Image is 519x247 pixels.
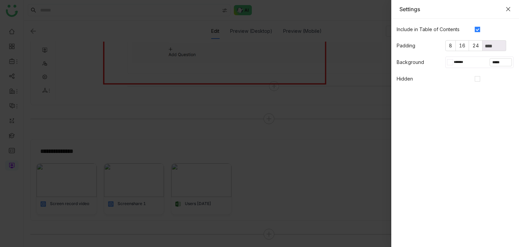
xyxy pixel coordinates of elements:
[397,40,419,51] label: Padding
[505,6,511,12] button: Close
[459,43,465,48] span: 16
[397,57,427,68] label: Background
[397,73,416,84] label: Hidden
[399,5,502,13] div: Settings
[472,43,479,48] span: 24
[397,24,463,35] label: Include in Table of Contents
[449,43,452,48] span: 8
